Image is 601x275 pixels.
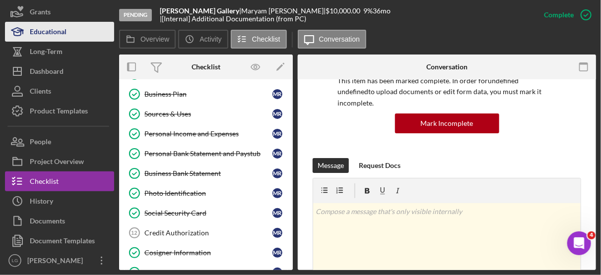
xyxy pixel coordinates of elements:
[124,164,288,183] a: Business Bank StatementMR
[12,258,18,264] text: LG
[144,229,272,237] div: Credit Authorization
[5,61,114,81] button: Dashboard
[5,152,114,171] button: Project Overview
[124,144,288,164] a: Personal Bank Statement and PaystubMR
[5,42,114,61] button: Long-Term
[144,110,272,118] div: Sources & Uses
[241,7,326,15] div: Maryam [PERSON_NAME] |
[140,35,169,43] label: Overview
[363,7,373,15] div: 9 %
[144,130,272,138] div: Personal Income and Expenses
[144,189,272,197] div: Photo Identification
[5,132,114,152] button: People
[337,75,556,109] p: This item has been marked complete. In order for undefined undefined to upload documents or edit ...
[144,90,272,98] div: Business Plan
[588,231,596,239] span: 4
[319,35,360,43] label: Conversation
[272,109,282,119] div: M R
[272,89,282,99] div: M R
[30,152,84,174] div: Project Overview
[5,251,114,271] button: LG[PERSON_NAME]
[272,129,282,139] div: M R
[318,158,344,173] div: Message
[30,171,59,194] div: Checklist
[395,113,499,133] button: Mark Incomplete
[30,2,51,24] div: Grants
[5,81,114,101] button: Clients
[144,209,272,217] div: Social Security Card
[30,61,64,84] div: Dashboard
[124,124,288,144] a: Personal Income and ExpensesMR
[124,203,288,223] a: Social Security CardMR
[160,6,239,15] b: [PERSON_NAME] Gallery
[544,5,574,25] div: Complete
[160,15,306,23] div: | [Internal] Additional Documentation (from PC)
[272,168,282,178] div: M R
[5,191,114,211] button: History
[144,150,272,158] div: Personal Bank Statement and Paystub
[373,7,391,15] div: 36 mo
[30,191,53,214] div: History
[231,30,287,49] button: Checklist
[124,183,288,203] a: Photo IdentificationMR
[30,231,95,253] div: Document Templates
[534,5,596,25] button: Complete
[131,230,137,236] tspan: 12
[272,208,282,218] div: M R
[313,158,349,173] button: Message
[354,158,405,173] button: Request Docs
[119,9,152,21] div: Pending
[30,22,67,44] div: Educational
[426,63,467,71] div: Conversation
[5,2,114,22] button: Grants
[272,228,282,238] div: M R
[272,248,282,258] div: M R
[124,84,288,104] a: Business PlanMR
[252,35,280,43] label: Checklist
[567,231,591,255] iframe: Intercom live chat
[30,42,63,64] div: Long-Term
[326,7,363,15] div: $10,000.00
[124,223,288,243] a: 12Credit AuthorizationMR
[5,171,114,191] button: Checklist
[5,231,114,251] button: Document Templates
[119,30,176,49] button: Overview
[200,35,221,43] label: Activity
[5,22,114,42] button: Educational
[5,211,114,231] button: Documents
[124,243,288,263] a: Cosigner InformationMR
[144,249,272,257] div: Cosigner Information
[144,169,272,177] div: Business Bank Statement
[178,30,228,49] button: Activity
[30,81,51,104] div: Clients
[272,188,282,198] div: M R
[124,104,288,124] a: Sources & UsesMR
[359,158,401,173] div: Request Docs
[30,211,65,233] div: Documents
[5,101,114,121] button: Product Templates
[421,113,473,133] div: Mark Incomplete
[25,251,89,273] div: [PERSON_NAME]
[30,132,51,154] div: People
[192,63,220,71] div: Checklist
[30,101,88,123] div: Product Templates
[160,7,241,15] div: |
[272,149,282,159] div: M R
[298,30,367,49] button: Conversation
